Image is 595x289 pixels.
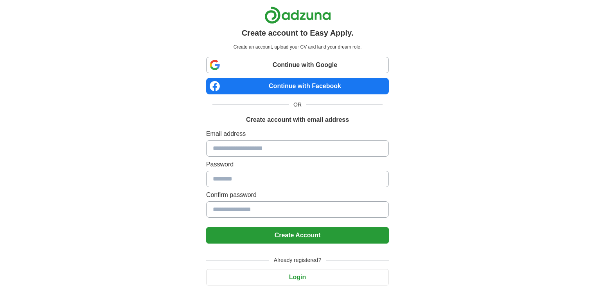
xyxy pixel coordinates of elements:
[206,78,389,94] a: Continue with Facebook
[206,57,389,73] a: Continue with Google
[289,101,306,109] span: OR
[206,129,389,139] label: Email address
[206,160,389,169] label: Password
[246,115,349,125] h1: Create account with email address
[242,27,354,39] h1: Create account to Easy Apply.
[269,256,326,264] span: Already registered?
[206,227,389,244] button: Create Account
[206,269,389,285] button: Login
[208,43,387,51] p: Create an account, upload your CV and land your dream role.
[206,190,389,200] label: Confirm password
[264,6,331,24] img: Adzuna logo
[206,274,389,280] a: Login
